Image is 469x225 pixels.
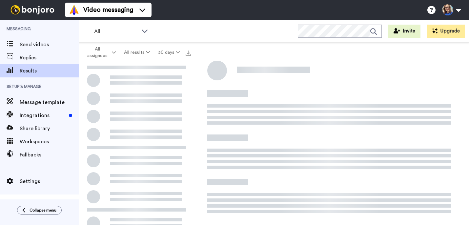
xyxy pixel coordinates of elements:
[20,125,79,133] span: Share library
[20,98,79,106] span: Message template
[186,51,191,56] img: export.svg
[8,5,57,14] img: bj-logo-header-white.svg
[20,151,79,159] span: Fallbacks
[20,67,79,75] span: Results
[120,47,154,58] button: All results
[388,25,420,38] button: Invite
[154,47,184,58] button: 30 days
[20,138,79,146] span: Workspaces
[69,5,79,15] img: vm-color.svg
[17,206,62,215] button: Collapse menu
[30,208,56,213] span: Collapse menu
[84,46,111,59] span: All assignees
[83,5,133,14] span: Video messaging
[20,41,79,49] span: Send videos
[20,54,79,62] span: Replies
[20,112,66,119] span: Integrations
[427,25,465,38] button: Upgrade
[20,177,79,185] span: Settings
[94,28,138,35] span: All
[80,43,120,62] button: All assignees
[184,48,193,57] button: Export all results that match these filters now.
